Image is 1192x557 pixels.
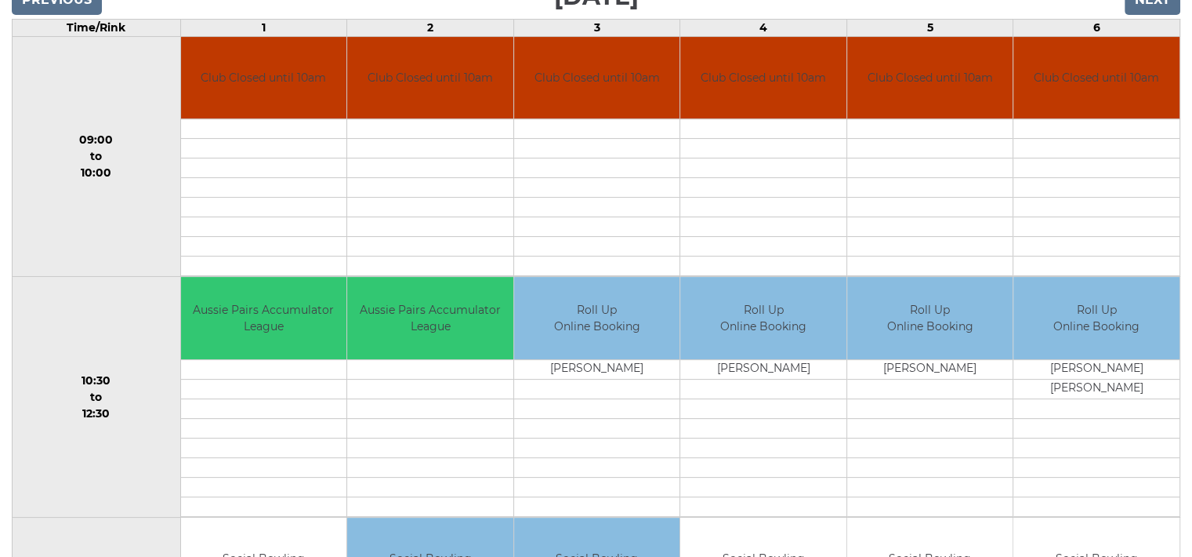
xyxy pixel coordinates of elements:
td: 09:00 to 10:00 [13,36,181,277]
td: 5 [846,19,1013,36]
td: 2 [347,19,514,36]
td: Club Closed until 10am [847,37,1013,119]
td: Club Closed until 10am [680,37,846,119]
td: Time/Rink [13,19,181,36]
td: [PERSON_NAME] [1013,359,1179,379]
td: 6 [1013,19,1180,36]
td: Roll Up Online Booking [847,277,1013,359]
td: Club Closed until 10am [347,37,513,119]
td: 10:30 to 12:30 [13,277,181,518]
td: Club Closed until 10am [514,37,680,119]
td: Roll Up Online Booking [680,277,846,359]
td: [PERSON_NAME] [514,359,680,379]
td: 1 [180,19,347,36]
td: 4 [680,19,847,36]
td: Club Closed until 10am [1013,37,1179,119]
td: Aussie Pairs Accumulator League [181,277,347,359]
td: Aussie Pairs Accumulator League [347,277,513,359]
td: Roll Up Online Booking [514,277,680,359]
td: [PERSON_NAME] [680,359,846,379]
td: Club Closed until 10am [181,37,347,119]
td: Roll Up Online Booking [1013,277,1179,359]
td: [PERSON_NAME] [847,359,1013,379]
td: [PERSON_NAME] [1013,379,1179,399]
td: 3 [513,19,680,36]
